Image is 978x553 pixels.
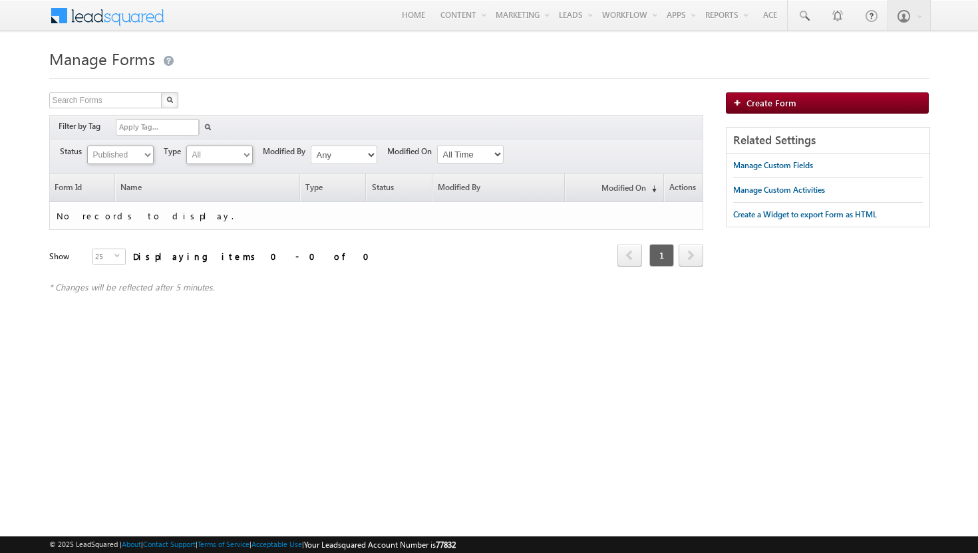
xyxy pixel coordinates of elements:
a: Modified On(sorted descending) [566,174,663,201]
span: Type [301,174,365,201]
a: About [122,540,141,548]
span: 25 [93,249,114,264]
span: Type [164,146,186,158]
img: Search [166,96,173,103]
img: Search [204,124,211,130]
img: add_icon.png [733,98,746,106]
a: Manage Custom Fields [733,154,813,177]
span: Status [367,174,431,201]
a: prev [617,245,642,267]
a: next [679,245,703,267]
span: Create Form [746,97,796,108]
span: select [114,253,125,259]
span: © 2025 LeadSquared | | | | | [49,538,456,551]
div: Manage Custom Fields [733,160,813,171]
input: Apply Tag... [118,122,197,133]
span: prev [617,244,642,267]
a: Create a Widget to export Form as HTML [733,203,877,227]
a: Form Id [50,174,114,201]
td: No records to display. [49,202,704,231]
div: * Changes will be reflected after 5 minutes. [49,281,704,293]
span: Manage Forms [49,48,155,69]
a: Name [116,174,299,201]
div: Displaying items 0 - 0 of 0 [133,249,377,264]
span: Actions [665,174,703,201]
a: Acceptable Use [251,540,302,548]
span: Status [60,146,87,158]
div: Manage Custom Activities [733,184,825,196]
a: Terms of Service [198,540,249,548]
span: next [679,244,703,267]
span: 77832 [436,540,456,550]
div: Related Settings [727,128,929,154]
div: Show [49,251,82,263]
div: Create a Widget to export Form as HTML [733,209,877,221]
div: Filter by Tag [59,119,105,134]
a: Manage Custom Activities [733,178,825,202]
span: (sorted descending) [646,183,657,194]
span: Modified By [263,146,311,158]
span: Your Leadsquared Account Number is [304,540,456,550]
a: Contact Support [143,540,196,548]
a: Modified By [433,174,564,201]
span: Modified On [387,146,437,158]
span: 1 [649,244,674,267]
